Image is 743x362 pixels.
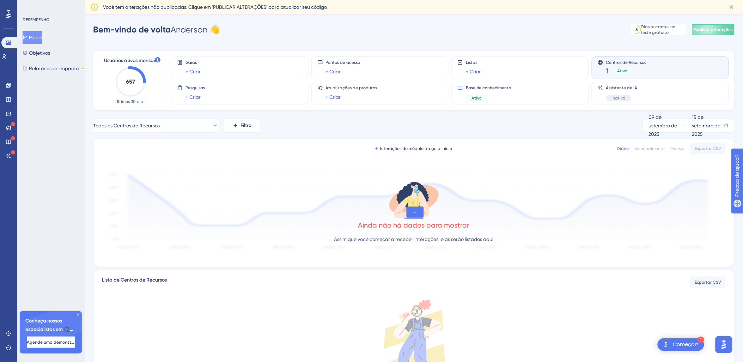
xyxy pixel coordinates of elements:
button: Painel [23,31,42,44]
span: Ativo [471,95,482,101]
text: 657 [126,78,135,85]
font: Painel [29,33,42,42]
a: + Criar [185,93,201,101]
span: Publicar alterações [694,27,733,32]
span: 1 [606,66,609,76]
font: Relatórios de impacto [29,64,79,73]
button: Filtro [224,119,260,133]
a: + Criar [466,67,481,76]
div: Mensal [671,146,685,151]
span: Assistente de IA [606,85,638,91]
span: Pontos de acesso [326,60,360,65]
span: Guias [185,60,201,65]
span: Todos os Centros de Recursos [93,121,160,130]
font: Interações do módulo da guia Início [380,146,452,151]
a: + Criar [326,67,341,76]
button: Agende uma demonstração [27,337,75,348]
a: + Criar [185,67,201,76]
a: + Criar [326,93,341,101]
span: Últimos 30 dias [116,99,146,104]
div: Começar! [673,341,699,349]
div: 8 [636,27,638,32]
div: Anderson 👋 [93,24,220,35]
span: Usuários ativos mensais [104,56,157,65]
span: Pesquisas [185,85,205,91]
span: Exportar CSV [695,279,721,285]
span: Lista de Centros de Recursos [102,276,167,289]
span: Bem-vindo de volta [93,24,171,35]
div: DESEMPENHO [23,17,50,23]
button: Exportar CSV [690,143,726,154]
button: Exportar CSV [690,277,726,288]
span: Inativo [612,95,626,101]
div: 15 de setembro de 2025 [692,113,724,138]
iframe: UserGuiding AI Assistant Launcher [713,334,735,355]
span: Atualizações de produtos [326,85,377,91]
span: Conheça nossos especialistas em 🎧 integração [25,317,76,334]
div: Diário [617,146,629,151]
div: 1 [698,337,704,343]
span: Filtro [241,121,252,130]
span: Centros de Recursos [606,60,646,65]
span: Você tem alterações não publicadas. Clique em 'PUBLICAR ALTERAÇÕES' para atualizar seu código. [103,3,328,11]
img: texto alternativo de imagem do iniciador [662,340,670,349]
button: Publicar alterações [692,24,735,35]
div: 09 de setembro de 2025 [649,113,683,138]
span: Base de conhecimento [466,85,511,91]
button: Todos os Centros de Recursos [93,119,219,133]
span: Exportar CSV [695,146,721,151]
button: Relatórios de impactoBETA [23,62,86,75]
div: Abra o Get Started! lista de verificação, módulos restantes: 1 [658,338,704,351]
font: Objetivos [29,49,50,57]
span: Ativo [617,68,628,74]
div: Semanalmente [635,146,665,151]
span: Precisa de ajuda? [17,2,59,10]
div: Ainda não há dados para mostrar [358,220,470,230]
span: Agende uma demonstração [27,339,75,345]
span: Listas [466,60,481,65]
button: Objetivos [23,47,50,59]
div: Dias restantes no teste gratuito [641,24,684,35]
p: Assim que você começar a receber interações, elas serão listadas aqui [334,235,494,243]
div: BETA [80,67,86,70]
